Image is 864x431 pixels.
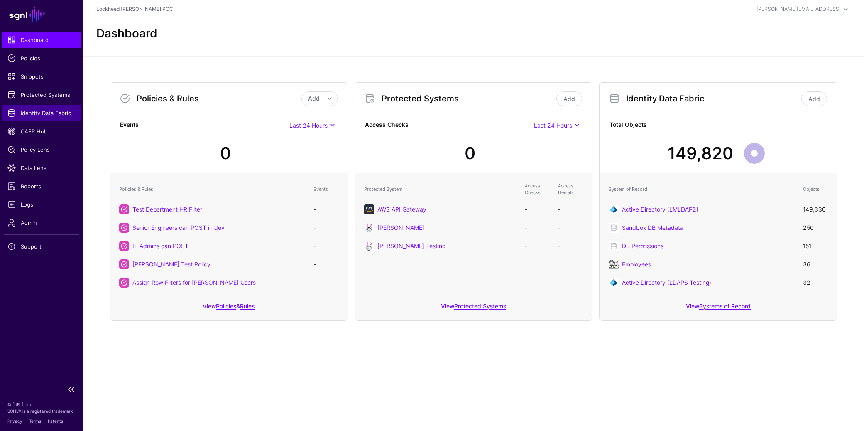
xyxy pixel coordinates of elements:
a: Terms [29,419,41,424]
span: Last 24 Hours [534,122,572,129]
a: Employees [622,261,651,268]
td: 250 [799,219,832,237]
td: - [309,200,343,219]
span: Reports [7,182,76,190]
span: Policy Lens [7,145,76,154]
a: Systems of Record [699,303,751,310]
img: svg+xml;base64,PHN2ZyB3aWR0aD0iNjQiIGhlaWdodD0iNjQiIHZpZXdCb3g9IjAgMCA2NCA2NCIgZmlsbD0ibm9uZSIgeG... [609,204,619,214]
td: - [309,219,343,237]
a: Sandbox DB Metadata [622,224,683,231]
div: View [600,297,837,320]
a: Policy Lens [2,141,81,158]
div: 0 [465,141,476,166]
th: System of Record [605,178,799,200]
a: Dashboard [2,32,81,48]
div: 149,820 [668,141,733,166]
a: Active Directory (LMLDAP2) [622,206,698,213]
p: SGNL® is a registered trademark [7,408,76,414]
a: DB Permissions [622,242,663,249]
th: Access Checks [521,178,554,200]
a: Test Department HR Filter [132,206,202,213]
td: 149,330 [799,200,832,219]
a: Admin [2,214,81,231]
th: Events [309,178,343,200]
span: Logs [7,200,76,209]
span: Protected Systems [7,91,76,99]
td: - [521,200,554,219]
img: svg+xml;base64,PD94bWwgdmVyc2lvbj0iMS4wIiBlbmNvZGluZz0iVVRGLTgiPz4KPHN2ZyB2ZXJzaW9uPSIxLjEiIHhtbG... [364,241,374,251]
a: Data Lens [2,160,81,176]
a: Protected Systems [2,86,81,103]
span: Add [308,95,320,102]
th: Objects [799,178,832,200]
td: - [554,219,587,237]
span: Admin [7,219,76,227]
a: Reports [2,178,81,195]
a: Privacy [7,419,22,424]
span: Identity Data Fabric [7,109,76,117]
a: [PERSON_NAME] Test Policy [132,261,210,268]
a: [PERSON_NAME] Testing [377,242,445,249]
a: Add [556,91,582,106]
h2: Dashboard [96,27,157,41]
a: Snippets [2,68,81,85]
a: AWS API Gateway [377,206,426,213]
strong: Events [120,120,289,131]
strong: Total Objects [609,120,827,131]
img: svg+xml;base64,PHN2ZyB3aWR0aD0iNTEyIiBoZWlnaHQ9IjUxMiIgdmlld0JveD0iMCAwIDUxMiA1MTIiIGZpbGw9Im5vbm... [609,259,619,269]
a: Identity Data Fabric [2,105,81,121]
span: Support [7,242,76,251]
p: © [URL], Inc [7,401,76,408]
a: [PERSON_NAME] [377,224,424,231]
h3: Policies & Rules [137,94,301,103]
a: SGNL [5,5,78,23]
h3: Protected Systems [382,94,555,103]
span: Data Lens [7,164,76,172]
td: - [554,237,587,255]
img: svg+xml;base64,PD94bWwgdmVyc2lvbj0iMS4wIiBlbmNvZGluZz0iVVRGLTgiPz4KPHN2ZyB2ZXJzaW9uPSIxLjEiIHhtbG... [364,223,374,233]
a: Lockheed [PERSON_NAME] POC [96,6,173,12]
a: Logs [2,196,81,213]
span: Policies [7,54,76,62]
td: - [554,200,587,219]
td: - [309,237,343,255]
a: Policies [2,50,81,66]
th: Protected System [360,178,521,200]
a: Active Directory (LDAPS Testing) [622,279,711,286]
a: Senior Engineers can POST in dev [132,224,225,231]
a: Policies [216,303,236,310]
img: svg+xml;base64,PHN2ZyB3aWR0aD0iNjQiIGhlaWdodD0iNjQiIHZpZXdCb3g9IjAgMCA2NCA2NCIgZmlsbD0ibm9uZSIgeG... [364,204,374,214]
img: svg+xml;base64,PHN2ZyB3aWR0aD0iNjQiIGhlaWdodD0iNjQiIHZpZXdCb3g9IjAgMCA2NCA2NCIgZmlsbD0ibm9uZSIgeG... [609,278,619,288]
td: 36 [799,255,832,273]
span: Snippets [7,72,76,81]
h3: Identity Data Fabric [626,94,800,103]
td: - [521,237,554,255]
a: Protected Systems [454,303,506,310]
td: - [309,273,343,292]
div: View & [110,297,348,320]
td: 151 [799,237,832,255]
a: Add [801,91,827,106]
th: Policies & Rules [115,178,309,200]
span: Last 24 Hours [289,122,328,129]
th: Access Denials [554,178,587,200]
span: CAEP Hub [7,127,76,135]
strong: Access Checks [365,120,534,131]
div: View [355,297,592,320]
a: Patents [48,419,63,424]
td: 32 [799,273,832,292]
a: Assign Row Filters for [PERSON_NAME] Users [132,279,256,286]
a: CAEP Hub [2,123,81,140]
span: Dashboard [7,36,76,44]
td: - [309,255,343,273]
td: - [521,219,554,237]
a: IT Admins can POST [132,242,188,249]
div: [PERSON_NAME][EMAIL_ADDRESS] [756,5,841,13]
a: Rules [240,303,255,310]
div: 0 [220,141,231,166]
